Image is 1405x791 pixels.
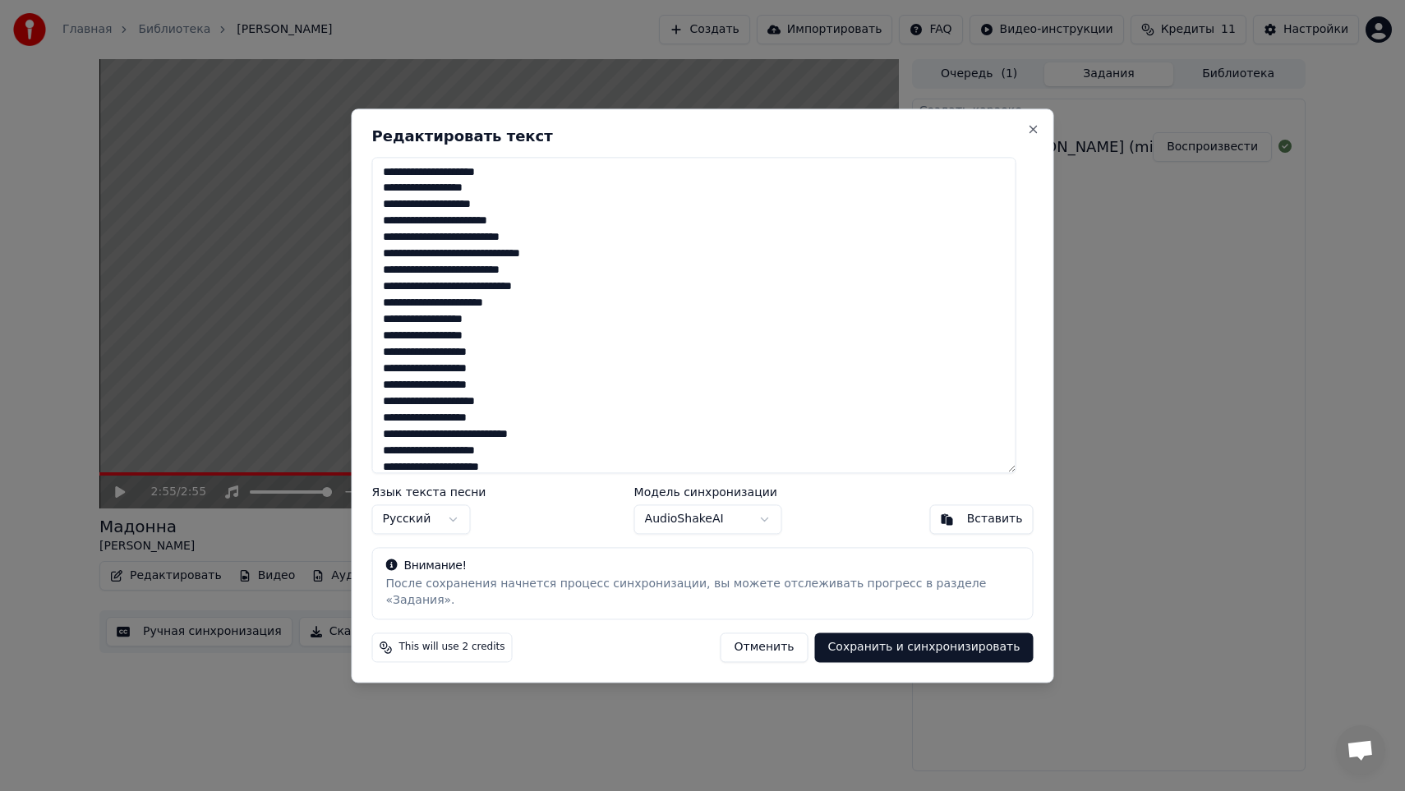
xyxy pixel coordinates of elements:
[386,576,1020,609] div: После сохранения начнется процесс синхронизации, вы можете отслеживать прогресс в разделе «Задания».
[815,632,1034,662] button: Сохранить и синхронизировать
[721,632,808,662] button: Отменить
[372,129,1034,144] h2: Редактировать текст
[634,486,782,498] label: Модель синхронизации
[967,511,1023,527] div: Вставить
[386,558,1020,574] div: Внимание!
[372,486,486,498] label: Язык текста песни
[930,504,1034,534] button: Вставить
[399,641,505,654] span: This will use 2 credits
